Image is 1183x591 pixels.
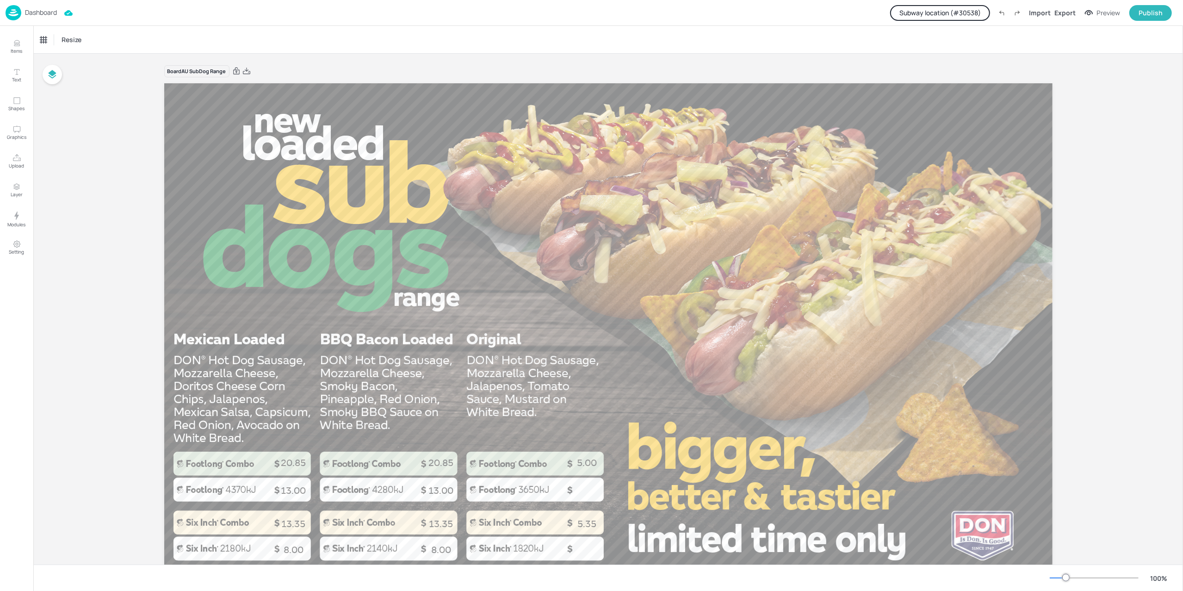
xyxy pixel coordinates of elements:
button: Publish [1129,5,1172,21]
button: Subway location (#30538) [890,5,990,21]
p: 13.35 [248,517,339,530]
div: Import [1029,8,1051,18]
p: Dashboard [25,9,57,16]
label: Redo (Ctrl + Y) [1010,5,1025,21]
button: Preview [1079,6,1126,20]
p: 5.00 [541,456,632,469]
div: Publish [1139,8,1163,18]
p: 5.35 [541,517,632,530]
div: Preview [1096,8,1120,18]
span: 8.00 [284,544,303,555]
label: Undo (Ctrl + Z) [994,5,1010,21]
p: 20.85 [248,456,339,469]
span: 8.00 [431,544,451,555]
p: 13.35 [396,517,487,530]
div: Export [1054,8,1076,18]
div: Board AU SubDog Range [164,65,229,78]
span: 13.00 [281,485,306,496]
span: Resize [60,35,83,44]
span: 13.00 [428,485,453,496]
p: 20.85 [396,456,487,469]
img: logo-86c26b7e.jpg [6,5,21,20]
div: 100 % [1148,573,1170,583]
